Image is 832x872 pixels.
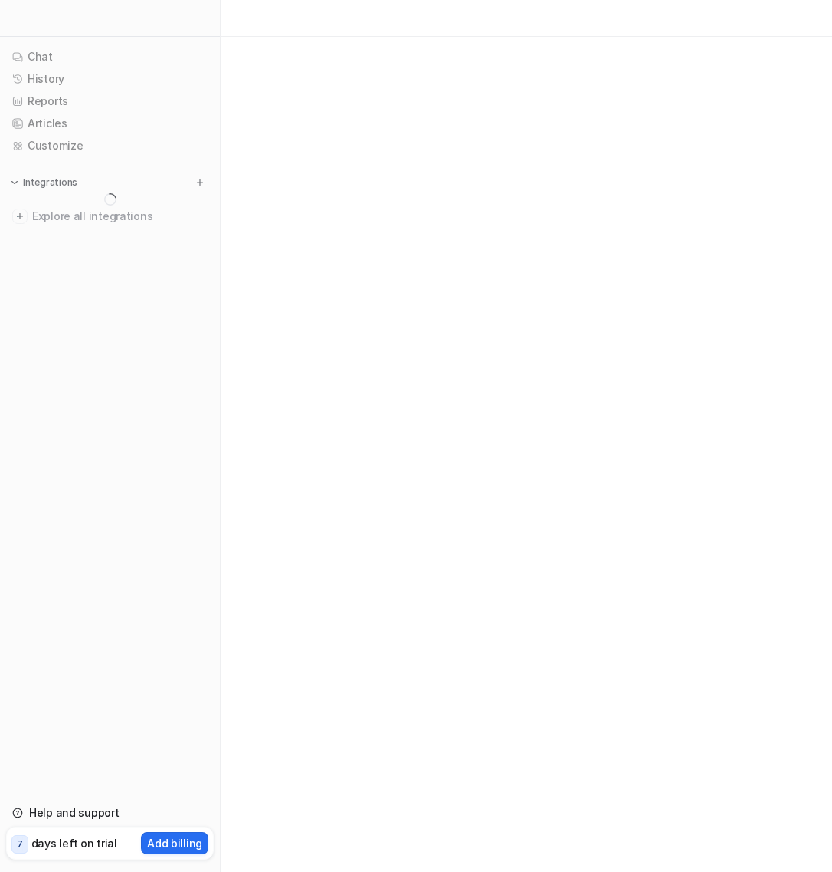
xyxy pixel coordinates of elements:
[6,113,214,134] a: Articles
[9,177,20,188] img: expand menu
[17,837,23,851] p: 7
[6,206,214,227] a: Explore all integrations
[195,177,205,188] img: menu_add.svg
[141,832,208,854] button: Add billing
[147,835,202,851] p: Add billing
[6,135,214,156] a: Customize
[31,835,117,851] p: days left on trial
[32,204,208,229] span: Explore all integrations
[23,176,77,189] p: Integrations
[6,175,82,190] button: Integrations
[12,209,28,224] img: explore all integrations
[6,46,214,67] a: Chat
[6,802,214,824] a: Help and support
[6,90,214,112] a: Reports
[6,68,214,90] a: History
